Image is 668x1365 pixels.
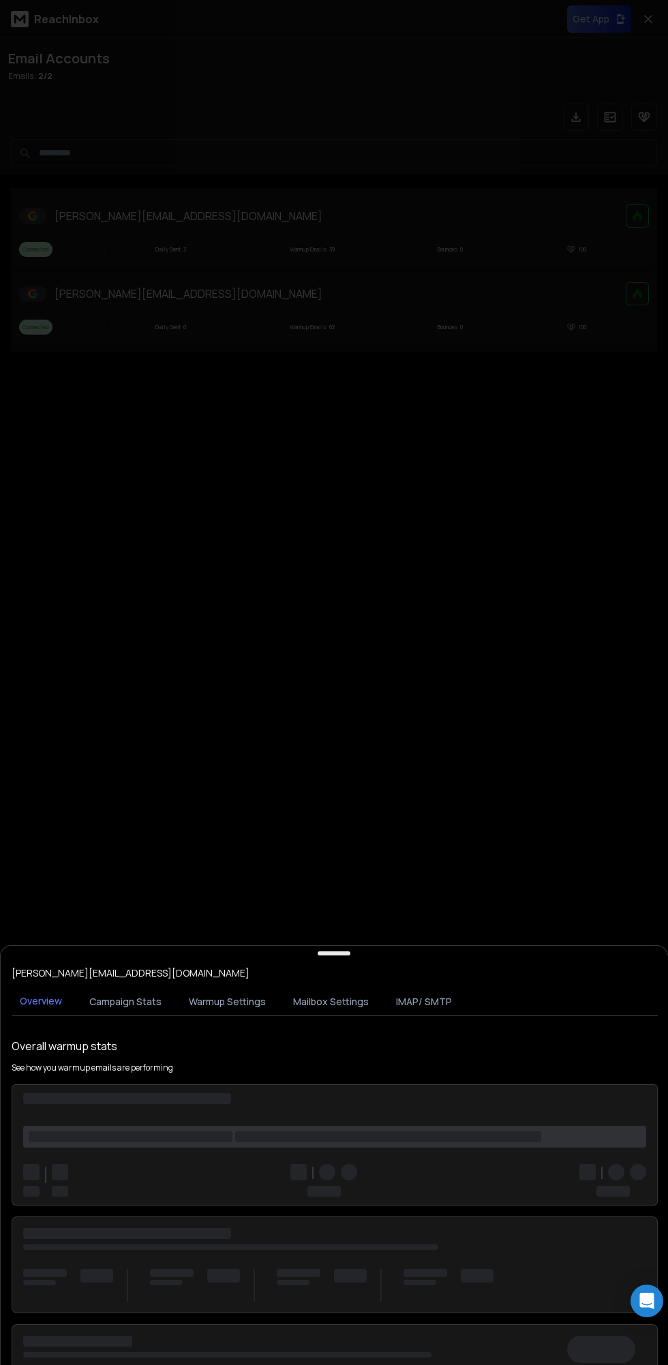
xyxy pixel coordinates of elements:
button: Warmup Settings [181,987,274,1017]
div: Open Intercom Messenger [631,1285,663,1317]
h1: Overall warmup stats [12,1038,117,1054]
button: Overview [12,986,70,1017]
button: Campaign Stats [81,987,170,1017]
p: [PERSON_NAME][EMAIL_ADDRESS][DOMAIN_NAME] [12,966,249,980]
button: Mailbox Settings [285,987,377,1017]
p: See how you warmup emails are performing [12,1062,173,1073]
button: IMAP/ SMTP [388,987,460,1017]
